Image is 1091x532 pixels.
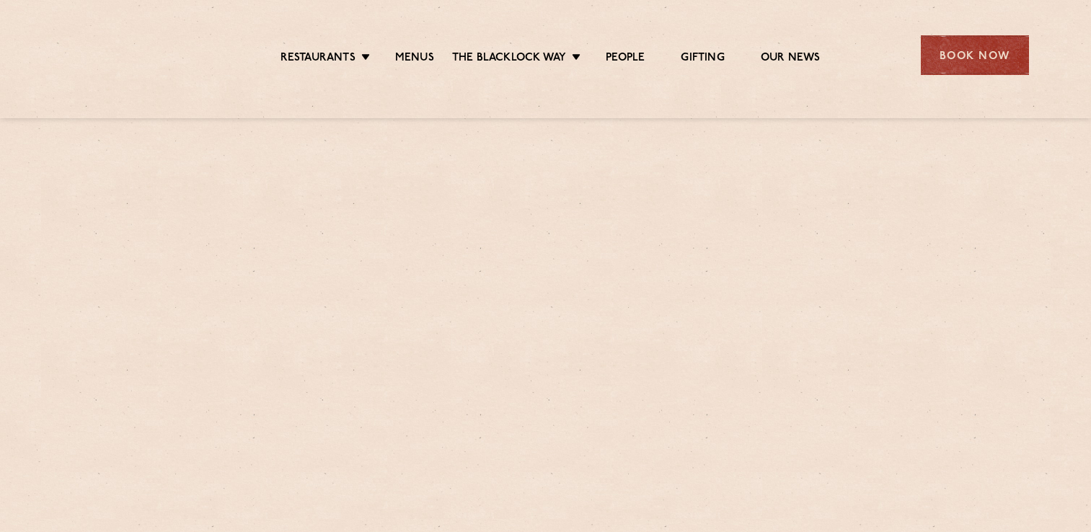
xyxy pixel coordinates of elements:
[761,51,821,67] a: Our News
[606,51,645,67] a: People
[452,51,566,67] a: The Blacklock Way
[681,51,724,67] a: Gifting
[63,14,187,97] img: svg%3E
[921,35,1029,75] div: Book Now
[395,51,434,67] a: Menus
[281,51,355,67] a: Restaurants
